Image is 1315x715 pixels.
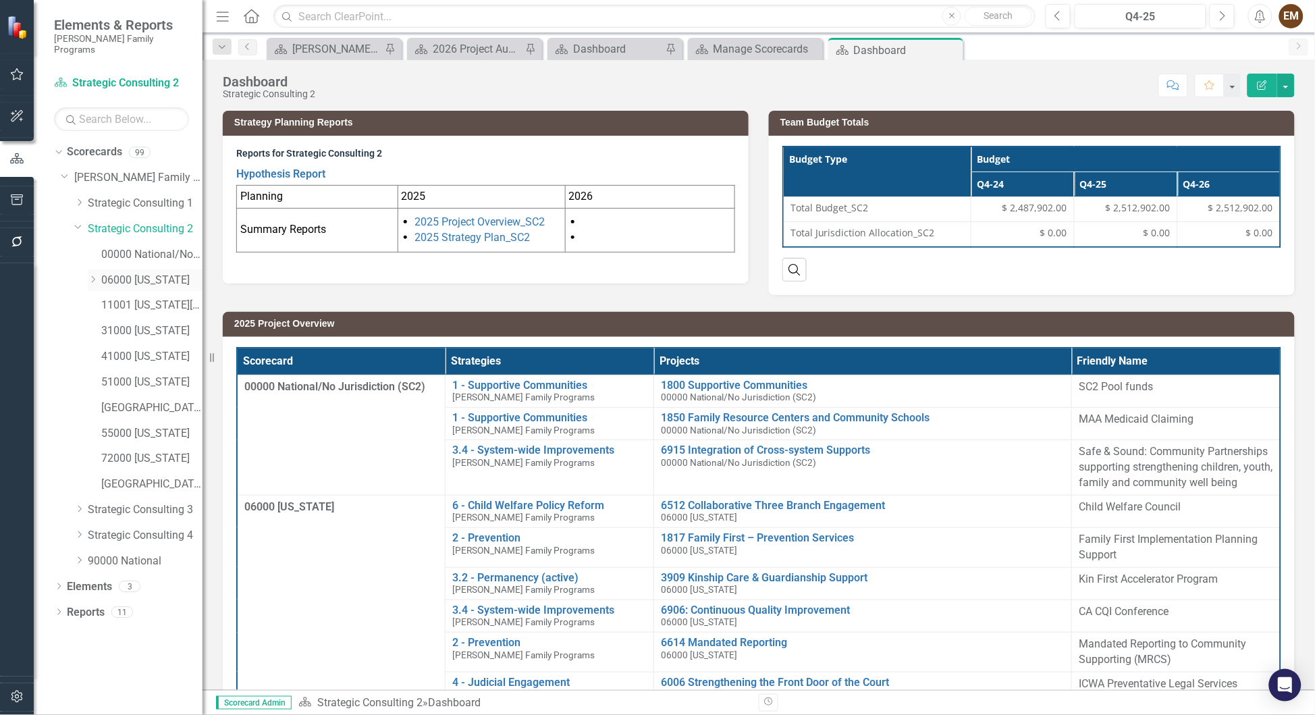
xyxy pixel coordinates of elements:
a: 3.4 - System-wide Improvements [452,444,647,456]
div: Dashboard [223,74,315,89]
span: 06000 [US_STATE] [661,650,737,660]
h3: 2025 Project Overview [234,319,1288,329]
a: [PERSON_NAME] Overview [270,41,381,57]
span: $ 0.00 [1144,226,1171,240]
span: $ 0.00 [1040,226,1067,240]
a: 3.2 - Permanency (active) [452,572,647,584]
span: Safe & Sound: Community Partnerships supporting strengthening children, youth, family and communi... [1079,445,1272,489]
td: Double-Click to Edit Right Click for Context Menu [446,375,654,407]
button: Q4-25 [1075,4,1206,28]
a: Elements [67,579,112,595]
span: [PERSON_NAME] Family Programs [452,392,595,402]
span: Search [984,10,1013,21]
a: 6512 Collaborative Three Branch Engagement [661,500,1065,512]
td: Double-Click to Edit Right Click for Context Menu [654,567,1072,600]
td: Double-Click to Edit Right Click for Context Menu [446,600,654,632]
td: Double-Click to Edit [1072,633,1281,672]
span: 00000 National/No Jurisdiction (SC2) [661,457,816,468]
span: [PERSON_NAME] Family Programs [452,689,595,699]
a: Strategic Consulting 4 [88,528,203,544]
div: 11 [111,606,133,618]
a: [GEOGRAPHIC_DATA][US_STATE] [101,400,203,416]
button: Search [965,7,1032,26]
td: Double-Click to Edit [1072,408,1281,440]
td: Double-Click to Edit [1072,672,1281,704]
span: Mandated Reporting to Community Supporting (MRCS) [1079,637,1246,666]
span: $ 0.00 [1246,226,1273,240]
div: 3 [119,581,140,592]
td: Double-Click to Edit [1072,600,1281,632]
a: 2025 Project Overview_SC2 [415,215,545,228]
span: SC2 Pool funds [1079,380,1153,393]
td: Double-Click to Edit [1072,440,1281,496]
input: Search ClearPoint... [273,5,1036,28]
div: Dashboard [854,42,960,59]
span: $ 2,512,902.00 [1208,201,1273,215]
span: [PERSON_NAME] Family Programs [452,512,595,523]
a: [GEOGRAPHIC_DATA] [101,477,203,492]
input: Search Below... [54,107,189,131]
span: [PERSON_NAME] Family Programs [452,650,595,660]
a: 11001 [US_STATE][GEOGRAPHIC_DATA] [101,298,203,313]
a: Scorecards [67,144,122,160]
div: [PERSON_NAME] Overview [292,41,381,57]
span: [PERSON_NAME] Family Programs [452,616,595,627]
span: [PERSON_NAME] Family Programs [452,425,595,435]
td: Planning [237,186,398,209]
span: [PERSON_NAME] Family Programs [452,457,595,468]
td: Double-Click to Edit [1072,495,1281,527]
td: Double-Click to Edit Right Click for Context Menu [654,375,1072,407]
span: 06000 [US_STATE] [661,689,737,699]
a: 6906: Continuous Quality Improvement [661,604,1065,616]
button: EM [1279,4,1304,28]
td: Double-Click to Edit Right Click for Context Menu [654,633,1072,672]
a: 1817 Family First – Prevention Services [661,532,1065,544]
span: Scorecard Admin [216,696,292,710]
a: Strategic Consulting 2 [317,696,423,709]
span: MAA Medicaid Claiming [1079,413,1193,425]
span: [PERSON_NAME] Family Programs [452,584,595,595]
span: [PERSON_NAME] Family Programs [452,545,595,556]
span: Family First Implementation Planning Support [1079,533,1258,561]
p: Summary Reports [240,222,394,238]
td: Double-Click to Edit Right Click for Context Menu [446,567,654,600]
span: Total Budget_SC2 [790,201,964,215]
img: ClearPoint Strategy [7,15,30,38]
a: [PERSON_NAME] Family Programs [74,170,203,186]
span: $ 2,487,902.00 [1002,201,1067,215]
div: Open Intercom Messenger [1269,669,1301,701]
td: Double-Click to Edit Right Click for Context Menu [446,672,654,704]
span: 00000 National/No Jurisdiction (SC2) [661,425,816,435]
td: 2025 [398,186,565,209]
td: Double-Click to Edit Right Click for Context Menu [654,527,1072,567]
strong: Reports for Strategic Consulting 2 [236,148,382,159]
span: Total Jurisdiction Allocation_SC2 [790,226,964,240]
a: 55000 [US_STATE] [101,426,203,442]
span: 06000 [US_STATE] [244,500,334,513]
a: Dashboard [551,41,662,57]
span: 00000 National/No Jurisdiction (SC2) [244,380,425,393]
a: 2 - Prevention [452,532,647,544]
a: 72000 [US_STATE] [101,451,203,467]
a: 3909 Kinship Care & Guardianship Support [661,572,1065,584]
span: ICWA Preventative Legal Services [1079,677,1237,690]
a: 6614 Mandated Reporting [661,637,1065,649]
a: 1 - Supportive Communities [452,379,647,392]
a: 1800 Supportive Communities [661,379,1065,392]
span: $ 2,512,902.00 [1106,201,1171,215]
a: Reports [67,605,105,620]
a: Strategic Consulting 2 [54,76,189,91]
a: 00000 National/No Jurisdiction (SC2) [101,247,203,263]
td: Double-Click to Edit Right Click for Context Menu [446,495,654,527]
a: 4 - Judicial Engagement [452,677,647,689]
a: Strategic Consulting 1 [88,196,203,211]
span: 06000 [US_STATE] [661,584,737,595]
div: Q4-25 [1079,9,1202,25]
span: 00000 National/No Jurisdiction (SC2) [661,392,816,402]
div: 99 [129,147,151,158]
td: Double-Click to Edit Right Click for Context Menu [654,672,1072,704]
div: Manage Scorecards [714,41,820,57]
a: 3.4 - System-wide Improvements [452,604,647,616]
a: 6006 Strengthening the Front Door of the Court [661,677,1065,689]
div: Dashboard [428,696,481,709]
